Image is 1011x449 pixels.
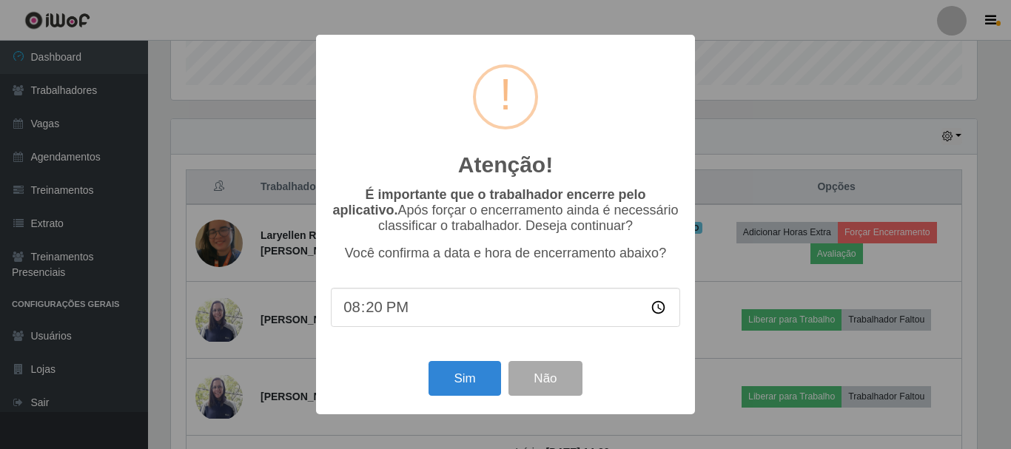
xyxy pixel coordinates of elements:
p: Você confirma a data e hora de encerramento abaixo? [331,246,680,261]
button: Não [508,361,582,396]
p: Após forçar o encerramento ainda é necessário classificar o trabalhador. Deseja continuar? [331,187,680,234]
h2: Atenção! [458,152,553,178]
b: É importante que o trabalhador encerre pelo aplicativo. [332,187,645,217]
button: Sim [429,361,500,396]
